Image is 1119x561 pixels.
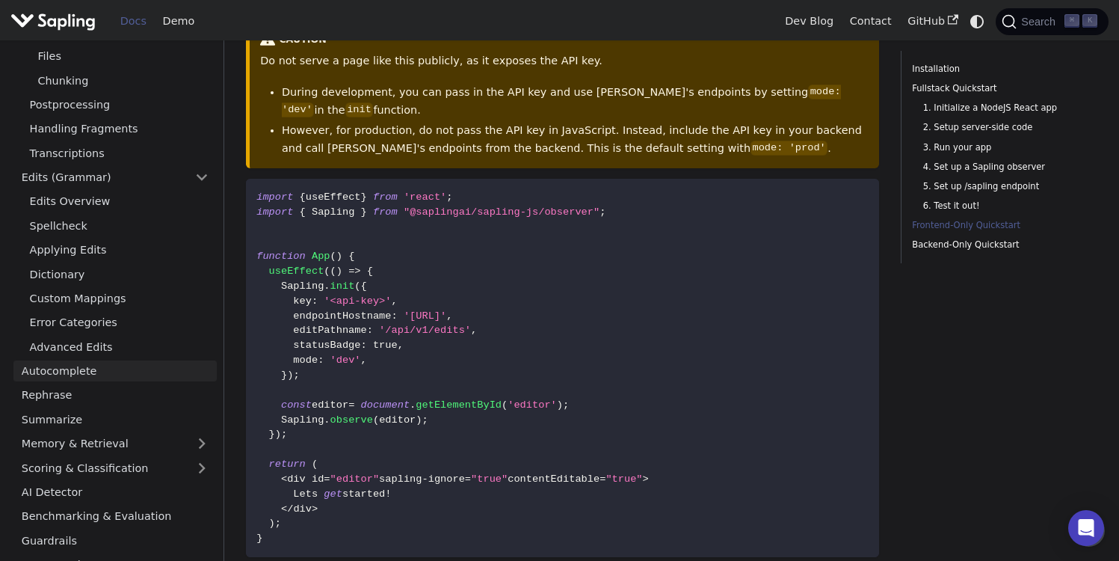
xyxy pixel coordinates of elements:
span: ( [312,459,318,470]
span: import [256,206,293,218]
span: ; [446,191,452,203]
span: observe [330,414,373,426]
span: , [361,355,367,366]
span: "@saplingai/sapling-js/observer" [404,206,599,218]
a: Postprocessing [22,94,217,116]
span: 'react' [404,191,446,203]
span: 'dev' [330,355,361,366]
span: . [324,414,330,426]
a: Applying Edits [22,239,217,261]
span: , [392,295,398,307]
button: Search (Command+K) [996,8,1108,35]
span: , [471,325,477,336]
span: "editor" [330,473,380,485]
span: import [256,191,293,203]
span: ; [563,399,569,411]
a: 1. Initialize a NodeJS React app [923,101,1087,115]
span: ) [336,266,342,277]
a: Docs [112,10,155,33]
span: '[URL]' [404,310,446,322]
span: Lets [293,488,318,500]
span: from [373,206,398,218]
button: Switch between dark and light mode (currently system mode) [967,10,988,32]
span: sapling [379,473,422,485]
div: caution [260,31,869,49]
a: Handling Fragments [22,118,217,140]
span: Sapling [281,280,324,292]
a: Transcriptions [22,142,217,164]
span: useEffect [306,191,361,203]
a: GitHub [899,10,966,33]
span: . [410,399,416,411]
a: Sapling.ai [10,10,101,32]
kbd: ⌘ [1064,14,1079,28]
code: mode: 'dev' [282,85,841,117]
span: { [300,206,306,218]
span: editor [312,399,348,411]
span: ( [330,266,336,277]
li: During development, you can pass in the API key and use [PERSON_NAME]'s endpoints by setting in t... [282,84,869,120]
code: init [345,102,374,117]
span: = [348,399,354,411]
span: { [361,280,367,292]
a: Demo [155,10,203,33]
a: Contact [842,10,900,33]
a: Edits Overview [22,191,217,212]
span: => [348,266,360,277]
span: key [293,295,312,307]
span: '<api-key>' [324,295,391,307]
span: contentEditable [508,473,599,485]
span: useEffect [269,266,324,277]
span: { [367,266,373,277]
a: Rephrase [13,384,217,406]
span: - [422,473,428,485]
span: . [324,280,330,292]
span: ; [599,206,605,218]
span: } [281,370,287,381]
span: > [312,503,318,515]
span: div [293,503,312,515]
span: div id [287,473,324,485]
a: Memory & Retrieval [13,433,217,455]
span: ( [354,280,360,292]
a: Benchmarking & Evaluation [13,506,217,527]
span: "true" [471,473,508,485]
span: = [599,473,605,485]
span: get [324,488,342,500]
span: from [373,191,398,203]
a: Fullstack Quickstart [912,82,1092,96]
a: Scoring & Classification [13,457,217,479]
span: ! [385,488,391,500]
span: ; [275,518,281,529]
a: Advanced Edits [22,336,217,358]
a: Frontend-Only Quickstart [912,218,1092,233]
span: } [269,429,275,440]
span: { [348,251,354,262]
a: Error Categories [22,312,217,334]
span: ) [336,251,342,262]
span: } [361,206,367,218]
span: const [281,399,312,411]
span: : [367,325,373,336]
span: statusBadge [293,340,360,351]
span: ( [502,399,508,411]
a: 5. Set up /sapling endpoint [923,180,1087,194]
span: ) [275,429,281,440]
span: ) [269,518,275,529]
span: return [269,459,306,470]
span: < [281,503,287,515]
img: Sapling.ai [10,10,96,32]
span: getElementById [416,399,502,411]
li: However, for production, do not pass the API key in JavaScript. Instead, include the API key in y... [282,122,869,158]
a: Installation [912,62,1092,76]
a: 3. Run your app [923,141,1087,155]
span: ignore [428,473,465,485]
span: ( [373,414,379,426]
span: editPathname [293,325,366,336]
span: Sapling [281,414,324,426]
span: mode [293,355,318,366]
span: 'editor' [508,399,557,411]
span: init [330,280,355,292]
span: endpointHostname [293,310,391,322]
span: ) [287,370,293,381]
